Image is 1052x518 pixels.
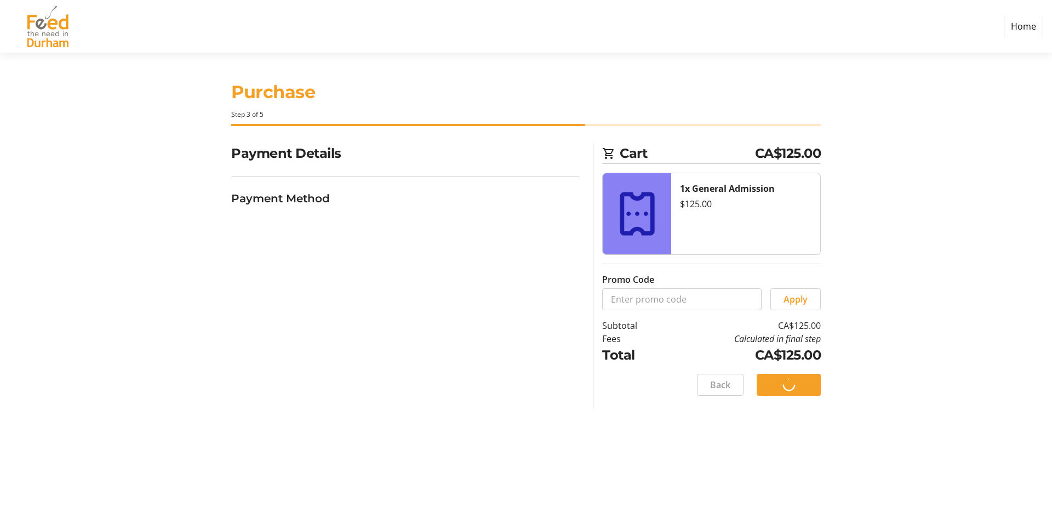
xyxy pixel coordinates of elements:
h1: Purchase [231,79,821,105]
label: Promo Code [602,273,654,286]
td: CA$125.00 [665,319,821,332]
img: Feed the Need in Durham's Logo [9,4,87,48]
td: Subtotal [602,319,665,332]
strong: 1x General Admission [680,183,775,195]
h3: Payment Method [231,190,580,207]
td: Total [602,345,665,365]
span: Cart [620,144,755,163]
button: Apply [770,288,821,310]
div: $125.00 [680,197,811,210]
td: CA$125.00 [665,345,821,365]
td: Calculated in final step [665,332,821,345]
span: Apply [784,293,808,306]
input: Enter promo code [602,288,762,310]
a: Home [1004,16,1043,37]
div: Step 3 of 5 [231,110,821,119]
h2: Payment Details [231,144,580,163]
span: CA$125.00 [755,144,821,163]
td: Fees [602,332,665,345]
